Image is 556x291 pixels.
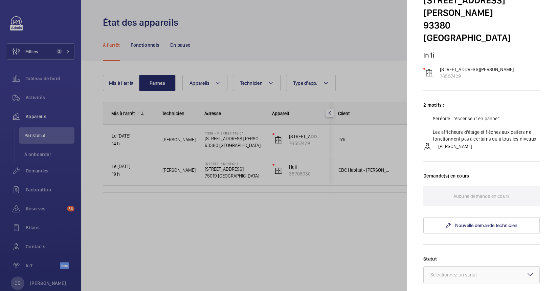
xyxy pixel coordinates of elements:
p: Sérénité : "Ascenseur en panne" [433,115,499,122]
p: [STREET_ADDRESS][PERSON_NAME] [440,66,514,73]
a: Nouvelle demande technicien [423,217,540,233]
p: Aucune demande en cours [453,186,510,206]
p: [PERSON_NAME] [438,143,472,150]
p: 93380 [GEOGRAPHIC_DATA] [423,19,540,44]
p: 2 motifs : [423,102,540,108]
p: In'li [423,51,540,59]
p: Les afficheurs d'étage et flèches aux paliers ne fonctionnent pas à certains ou à tous les niveaux [433,129,540,142]
div: Sélectionnez un statut [430,271,494,278]
p: 76557429 [440,73,514,80]
label: Statut [423,255,540,262]
h3: Demande(s) en cours [423,172,540,186]
img: elevator.svg [425,69,433,77]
